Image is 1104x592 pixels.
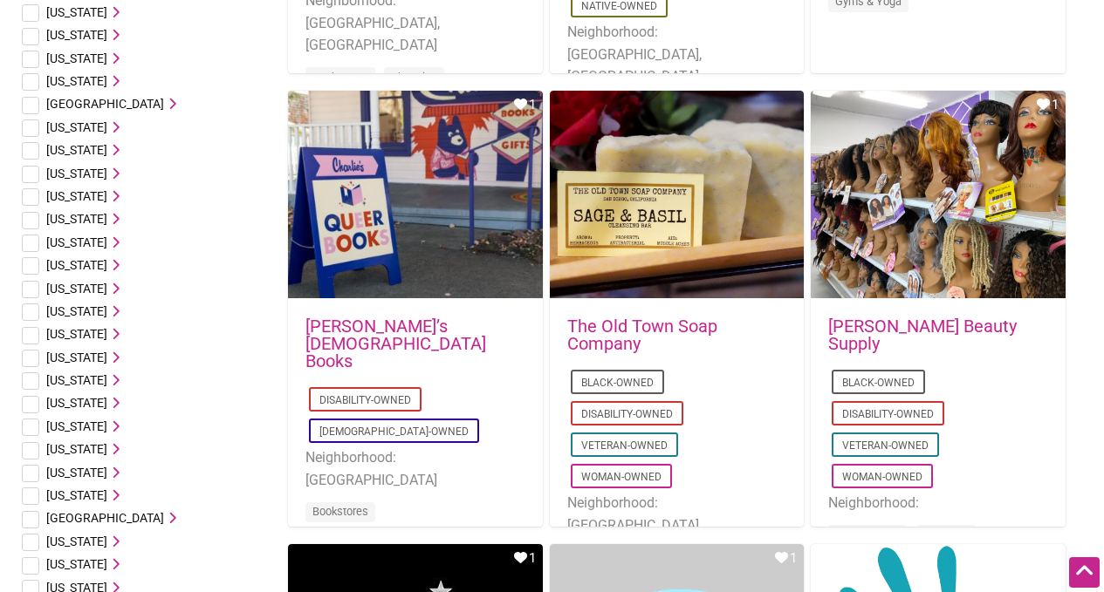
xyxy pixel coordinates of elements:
a: Shopping [391,71,437,84]
a: Disability-Owned [319,394,411,406]
a: [PERSON_NAME]’s [DEMOGRAPHIC_DATA] Books [305,316,486,371]
span: [US_STATE] [46,327,107,341]
span: [US_STATE] [46,258,107,272]
span: [GEOGRAPHIC_DATA] [46,511,164,525]
a: The Old Town Soap Company [567,316,717,354]
span: [US_STATE] [46,396,107,410]
span: [US_STATE] [46,5,107,19]
span: [US_STATE] [46,488,107,502]
span: [US_STATE] [46,304,107,318]
a: [PERSON_NAME] Beauty Supply [828,316,1017,354]
span: [US_STATE] [46,282,107,296]
a: [DEMOGRAPHIC_DATA]-Owned [319,425,469,438]
span: [US_STATE] [46,350,107,364]
a: Disability-Owned [581,408,673,420]
span: [GEOGRAPHIC_DATA] [46,97,164,111]
span: [US_STATE] [46,189,107,203]
span: [US_STATE] [46,28,107,42]
span: [US_STATE] [46,466,107,480]
li: Neighborhood: [GEOGRAPHIC_DATA], [GEOGRAPHIC_DATA] [567,492,787,559]
a: Black-Owned [842,377,915,389]
a: Disability-Owned [842,408,934,420]
a: Veteran-Owned [842,439,929,452]
li: Neighborhood: [GEOGRAPHIC_DATA], [GEOGRAPHIC_DATA] [567,21,787,88]
li: Neighborhood: [GEOGRAPHIC_DATA] [305,446,525,491]
span: [US_STATE] [46,167,107,180]
span: [US_STATE] [46,534,107,548]
a: Woman-Owned [842,471,922,483]
span: [US_STATE] [46,212,107,226]
a: Black-Owned [581,377,654,389]
li: Neighborhood: [828,492,1048,514]
span: [US_STATE] [46,74,107,88]
a: Woman-Owned [581,471,662,483]
span: [US_STATE] [46,143,107,157]
span: [US_STATE] [46,557,107,571]
a: Veteran-Owned [581,439,668,452]
a: Bookstores [312,71,368,84]
span: [US_STATE] [46,51,107,65]
a: Bookstores [312,505,368,518]
span: [US_STATE] [46,419,107,433]
span: [US_STATE] [46,442,107,456]
div: Scroll Back to Top [1069,557,1100,588]
span: [US_STATE] [46,120,107,134]
span: [US_STATE] [46,235,107,249]
span: [US_STATE] [46,373,107,387]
